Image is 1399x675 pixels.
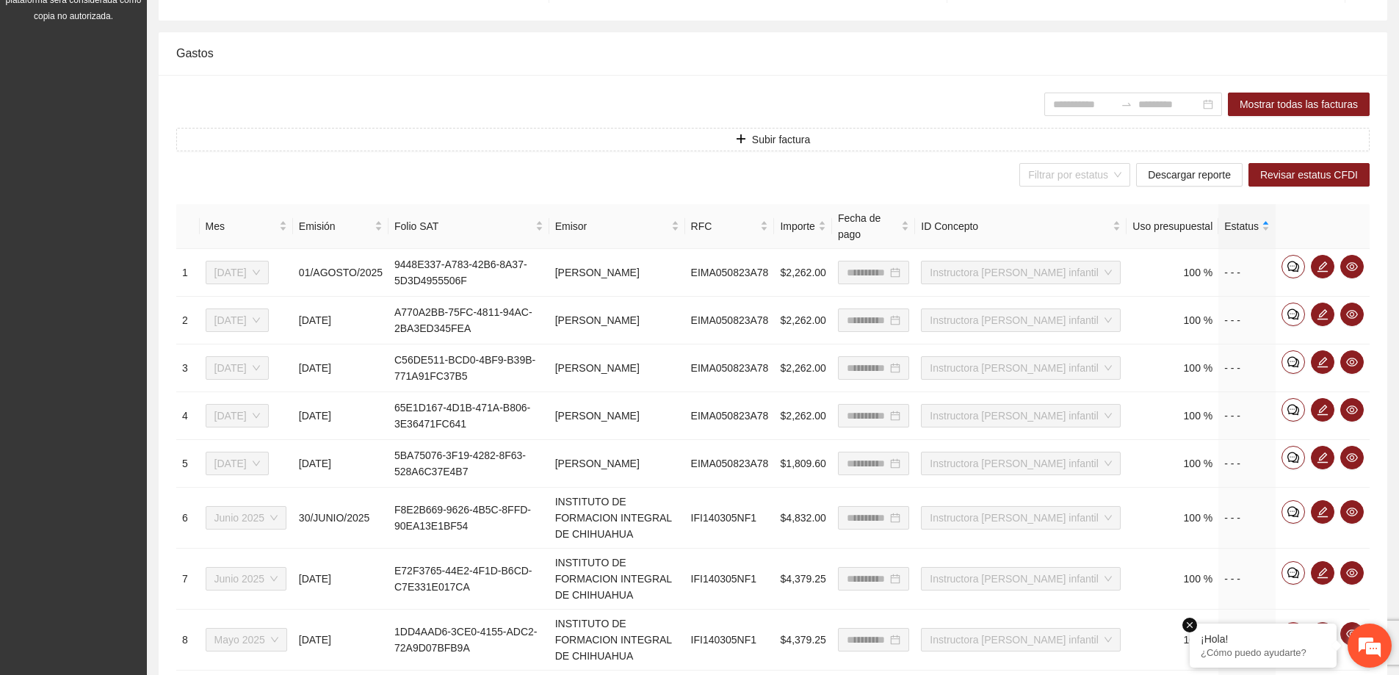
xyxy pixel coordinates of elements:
[200,204,293,249] th: Mes
[1127,440,1218,488] td: 100 %
[388,344,549,392] td: C56DE511-BCD0-4BF9-B39B-771A91FC37B5
[1281,398,1305,422] button: comment
[774,297,831,344] td: $2,262.00
[293,549,388,610] td: [DATE]
[774,392,831,440] td: $2,262.00
[1260,167,1358,183] span: Revisar estatus CFDI
[930,507,1112,529] span: Instructora de Danza infantil
[1282,452,1304,463] span: comment
[915,204,1127,249] th: ID Concepto
[1282,567,1304,579] span: comment
[176,488,200,549] td: 6
[1340,255,1364,278] button: eye
[1281,303,1305,326] button: comment
[549,549,685,610] td: INSTITUTO DE FORMACION INTEGRAL DE CHIHUAHUA
[774,249,831,297] td: $2,262.00
[1127,610,1218,671] td: 100 %
[388,249,549,297] td: 9448E337-A783-42B6-8A37-5D3D4955506F
[176,128,1370,151] button: plusSubir factura
[685,440,775,488] td: EIMA050823A78
[1282,404,1304,416] span: comment
[1127,297,1218,344] td: 100 %
[685,392,775,440] td: EIMA050823A78
[685,249,775,297] td: EIMA050823A78
[394,218,532,234] span: Folio SAT
[214,629,278,651] span: Mayo 2025
[1340,561,1364,585] button: eye
[1341,261,1363,272] span: eye
[774,549,831,610] td: $4,379.25
[1311,303,1334,326] button: edit
[1311,622,1334,646] button: edit
[555,218,668,234] span: Emisor
[1340,398,1364,422] button: eye
[1127,249,1218,297] td: 100 %
[930,629,1112,651] span: Instructora de Danza infantil
[388,488,549,549] td: F8E2B669-9626-4B5C-8FFD-90EA13E1BF54
[685,488,775,549] td: IFI140305NF1
[1312,308,1334,320] span: edit
[176,249,200,297] td: 1
[1341,308,1363,320] span: eye
[1218,297,1276,344] td: - - -
[685,204,775,249] th: RFC
[1311,255,1334,278] button: edit
[774,344,831,392] td: $2,262.00
[1127,344,1218,392] td: 100 %
[1341,628,1363,640] span: eye
[1312,261,1334,272] span: edit
[549,344,685,392] td: [PERSON_NAME]
[388,392,549,440] td: 65E1D167-4D1B-471A-B806-3E36471FC641
[1121,98,1132,110] span: to
[549,610,685,671] td: INSTITUTO DE FORMACION INTEGRAL DE CHIHUAHUA
[1127,392,1218,440] td: 100 %
[293,392,388,440] td: [DATE]
[685,297,775,344] td: EIMA050823A78
[838,210,898,242] span: Fecha de pago
[293,297,388,344] td: [DATE]
[214,405,260,427] span: Julio 2025
[1340,303,1364,326] button: eye
[549,392,685,440] td: [PERSON_NAME]
[299,218,372,234] span: Emisión
[176,297,200,344] td: 2
[1248,163,1370,187] button: Revisar estatus CFDI
[549,440,685,488] td: [PERSON_NAME]
[214,452,260,474] span: Julio 2025
[388,610,549,671] td: 1DD4AAD6-3CE0-4155-ADC2-72A9D07BFB9A
[388,440,549,488] td: 5BA75076-3F19-4282-8F63-528A6C37E4B7
[1312,356,1334,368] span: edit
[549,249,685,297] td: [PERSON_NAME]
[1341,506,1363,518] span: eye
[832,204,915,249] th: Fecha de pago
[752,131,810,148] span: Subir factura
[85,196,203,344] span: Estamos en línea.
[293,488,388,549] td: 30/JUNIO/2025
[691,218,758,234] span: RFC
[930,568,1112,590] span: Instructora de Danza infantil
[241,7,276,43] div: Minimizar ventana de chat en vivo
[1148,167,1231,183] span: Descargar reporte
[549,297,685,344] td: [PERSON_NAME]
[214,507,278,529] span: Junio 2025
[206,218,276,234] span: Mes
[388,204,549,249] th: Folio SAT
[1311,446,1334,469] button: edit
[1340,446,1364,469] button: eye
[1218,610,1276,671] td: - - -
[1312,404,1334,416] span: edit
[930,405,1112,427] span: Instructora de Danza infantil
[930,261,1112,284] span: Instructora de Danza infantil
[774,204,831,249] th: Importe
[1281,622,1305,646] button: comment1
[774,610,831,671] td: $4,379.25
[1218,344,1276,392] td: - - -
[1341,567,1363,579] span: eye
[388,549,549,610] td: E72F3765-44E2-4F1D-B6CD-C7E331E017CA
[7,401,280,452] textarea: Escriba su mensaje y pulse “Intro”
[1340,500,1364,524] button: eye
[1312,567,1334,579] span: edit
[1282,308,1304,320] span: comment
[1281,561,1305,585] button: comment
[214,309,260,331] span: Julio 2025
